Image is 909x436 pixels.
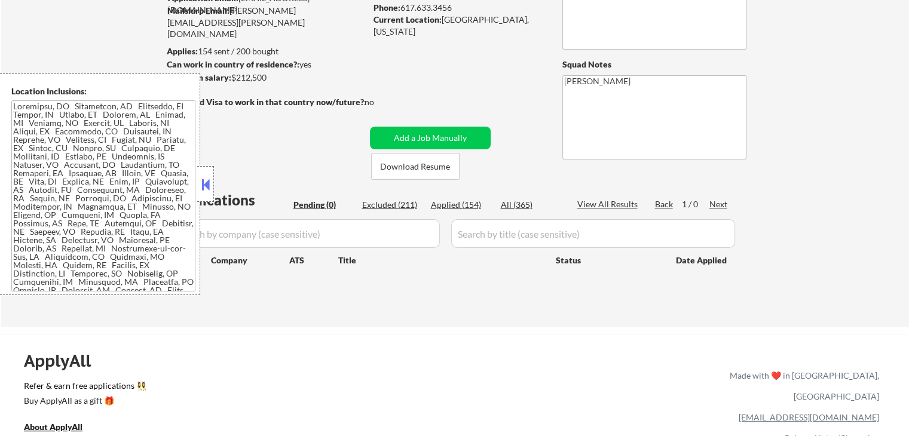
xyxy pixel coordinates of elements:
div: 154 sent / 200 bought [167,45,366,57]
div: Status [556,249,659,271]
div: Date Applied [676,254,729,266]
div: Squad Notes [562,59,746,70]
div: Pending (0) [293,199,353,211]
div: [PERSON_NAME][EMAIL_ADDRESS][PERSON_NAME][DOMAIN_NAME] [167,5,366,40]
div: Location Inclusions: [11,85,195,97]
u: About ApplyAll [24,422,82,432]
div: View All Results [577,198,641,210]
input: Search by company (case sensitive) [171,219,440,248]
div: Buy ApplyAll as a gift 🎁 [24,397,143,405]
a: About ApplyAll [24,420,99,435]
div: $212,500 [167,72,366,84]
input: Search by title (case sensitive) [451,219,735,248]
strong: Phone: [374,2,400,13]
a: Buy ApplyAll as a gift 🎁 [24,394,143,409]
a: [EMAIL_ADDRESS][DOMAIN_NAME] [739,412,879,422]
button: Download Resume [371,153,460,180]
strong: Minimum salary: [167,72,231,82]
div: Next [709,198,729,210]
div: All (365) [501,199,561,211]
div: 617.633.3456 [374,2,543,14]
div: Applied (154) [431,199,491,211]
div: Title [338,254,544,266]
a: Refer & earn free applications 👯‍♀️ [24,382,480,394]
div: Excluded (211) [362,199,422,211]
strong: Will need Visa to work in that country now/future?: [167,97,366,107]
div: Applications [171,193,289,207]
strong: Applies: [167,46,198,56]
div: no [365,96,399,108]
div: yes [167,59,362,70]
div: 1 / 0 [682,198,709,210]
div: ATS [289,254,338,266]
strong: Current Location: [374,14,442,24]
strong: Mailslurp Email: [167,5,229,16]
div: ApplyAll [24,351,105,371]
div: Back [655,198,674,210]
div: Company [211,254,289,266]
button: Add a Job Manually [370,127,491,149]
div: Made with ❤️ in [GEOGRAPHIC_DATA], [GEOGRAPHIC_DATA] [725,365,879,407]
div: [GEOGRAPHIC_DATA], [US_STATE] [374,14,543,37]
strong: Can work in country of residence?: [167,59,299,69]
